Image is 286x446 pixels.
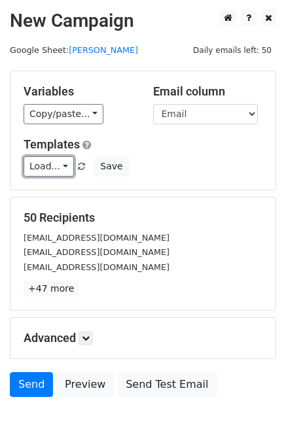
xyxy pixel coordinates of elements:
[10,372,53,397] a: Send
[24,262,170,272] small: [EMAIL_ADDRESS][DOMAIN_NAME]
[24,156,74,177] a: Load...
[24,211,262,225] h5: 50 Recipients
[188,45,276,55] a: Daily emails left: 50
[24,233,170,243] small: [EMAIL_ADDRESS][DOMAIN_NAME]
[10,10,276,32] h2: New Campaign
[10,45,138,55] small: Google Sheet:
[188,43,276,58] span: Daily emails left: 50
[24,331,262,345] h5: Advanced
[94,156,128,177] button: Save
[221,383,286,446] iframe: Chat Widget
[24,137,80,151] a: Templates
[117,372,217,397] a: Send Test Email
[153,84,263,99] h5: Email column
[24,104,103,124] a: Copy/paste...
[56,372,114,397] a: Preview
[24,84,134,99] h5: Variables
[24,281,79,297] a: +47 more
[24,247,170,257] small: [EMAIL_ADDRESS][DOMAIN_NAME]
[69,45,138,55] a: [PERSON_NAME]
